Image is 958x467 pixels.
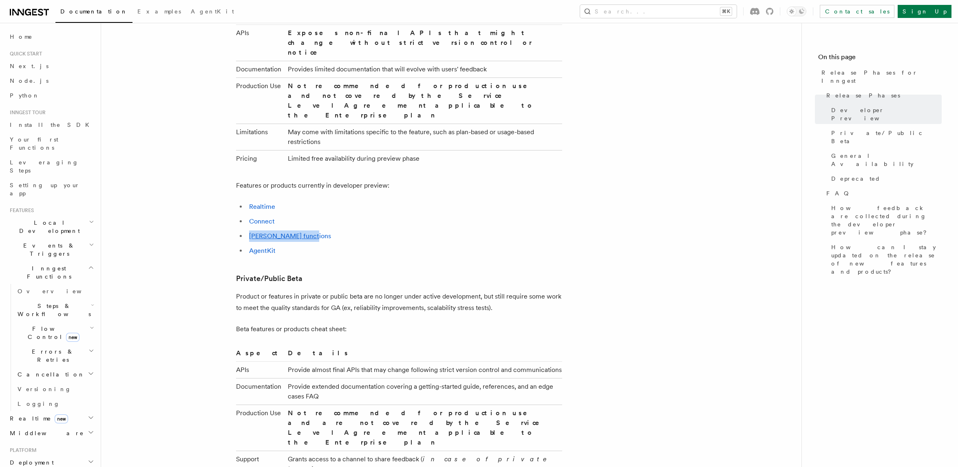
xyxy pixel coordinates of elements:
td: Documentation [236,378,285,405]
td: Provide extended documentation covering a getting-started guide, references, and an edge cases FAQ [285,378,562,405]
a: Sign Up [898,5,951,18]
span: Setting up your app [10,182,80,197]
td: Pricing [236,150,285,167]
a: Overview [14,284,96,299]
a: Realtime [249,203,275,210]
button: Events & Triggers [7,238,96,261]
span: Examples [137,8,181,15]
td: Provide almost final APIs that may change following strict version control and communications [285,361,562,378]
a: Your first Functions [7,132,96,155]
span: Release Phases [826,91,900,100]
a: Leveraging Steps [7,155,96,178]
span: Inngest tour [7,109,46,116]
span: Inngest Functions [7,264,88,281]
button: Middleware [7,426,96,440]
a: FAQ [823,186,942,201]
td: APIs [236,24,285,61]
a: Private/Public Beta [828,126,942,148]
p: Features or products currently in developer preview: [236,180,562,191]
span: Your first Functions [10,136,58,151]
span: Deprecated [831,175,881,183]
a: AgentKit [249,247,276,255]
span: How feedback are collected during the developer preview phase? [831,204,942,237]
a: How can I stay updated on the release of new features and products? [828,240,942,279]
a: Examples [132,2,186,22]
strong: Not recommended for production use and not covered by the Service Level Agreement applicable to t... [288,82,539,119]
p: Product or features in private or public beta are no longer under active development, but still r... [236,291,562,314]
a: Home [7,29,96,44]
div: Inngest Functions [7,284,96,411]
span: Steps & Workflows [14,302,91,318]
a: Documentation [55,2,132,23]
span: Developer Preview [831,106,942,122]
span: Private/Public Beta [831,129,942,145]
a: How feedback are collected during the developer preview phase? [828,201,942,240]
span: Python [10,92,40,99]
span: Release Phases for Inngest [821,69,942,85]
span: new [66,333,79,342]
span: new [55,414,68,423]
button: Local Development [7,215,96,238]
button: Flow Controlnew [14,321,96,344]
span: Leveraging Steps [10,159,79,174]
span: Quick start [7,51,42,57]
span: Cancellation [14,370,85,378]
button: Toggle dark mode [787,7,806,16]
td: Limitations [236,124,285,150]
strong: Not recommended for production use and are not covered by the Service Level Agreement applicable ... [288,409,551,446]
span: Deployment [7,458,54,467]
a: AgentKit [186,2,239,22]
p: Beta features or products cheat sheet: [236,323,562,335]
span: Local Development [7,219,89,235]
th: Aspect [236,348,285,362]
a: [PERSON_NAME] functions [249,232,331,240]
span: Realtime [7,414,68,423]
span: General Availability [831,152,942,168]
a: Node.js [7,73,96,88]
span: Node.js [10,77,49,84]
button: Search...⌘K [580,5,737,18]
a: Next.js [7,59,96,73]
a: Release Phases for Inngest [818,65,942,88]
span: Middleware [7,429,84,437]
span: How can I stay updated on the release of new features and products? [831,243,942,276]
a: Developer Preview [828,103,942,126]
a: Private/Public Beta [236,273,302,284]
a: Connect [249,217,275,225]
a: Logging [14,396,96,411]
h4: On this page [818,52,942,65]
td: Production Use [236,405,285,451]
span: AgentKit [191,8,234,15]
kbd: ⌘K [720,7,732,15]
button: Errors & Retries [14,344,96,367]
a: Setting up your app [7,178,96,201]
span: Features [7,207,34,214]
th: Details [285,348,562,362]
span: Versioning [18,386,71,392]
button: Steps & Workflows [14,299,96,321]
span: Flow Control [14,325,90,341]
button: Inngest Functions [7,261,96,284]
a: Python [7,88,96,103]
td: May come with limitations specific to the feature, such as plan-based or usage-based restrictions [285,124,562,150]
td: Provides limited documentation that will evolve with users' feedback [285,61,562,77]
button: Cancellation [14,367,96,382]
span: Platform [7,447,37,454]
a: Versioning [14,382,96,396]
td: Documentation [236,61,285,77]
span: Next.js [10,63,49,69]
span: Overview [18,288,102,294]
a: Deprecated [828,171,942,186]
span: Home [10,33,33,41]
a: General Availability [828,148,942,171]
strong: Exposes non-final APIs that might change without strict version control or notice [288,29,532,56]
a: Contact sales [820,5,894,18]
a: Release Phases [823,88,942,103]
span: Events & Triggers [7,241,89,258]
a: Install the SDK [7,117,96,132]
td: APIs [236,361,285,378]
td: Production Use [236,77,285,124]
span: Logging [18,401,60,407]
span: FAQ [826,189,853,197]
span: Install the SDK [10,122,94,128]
